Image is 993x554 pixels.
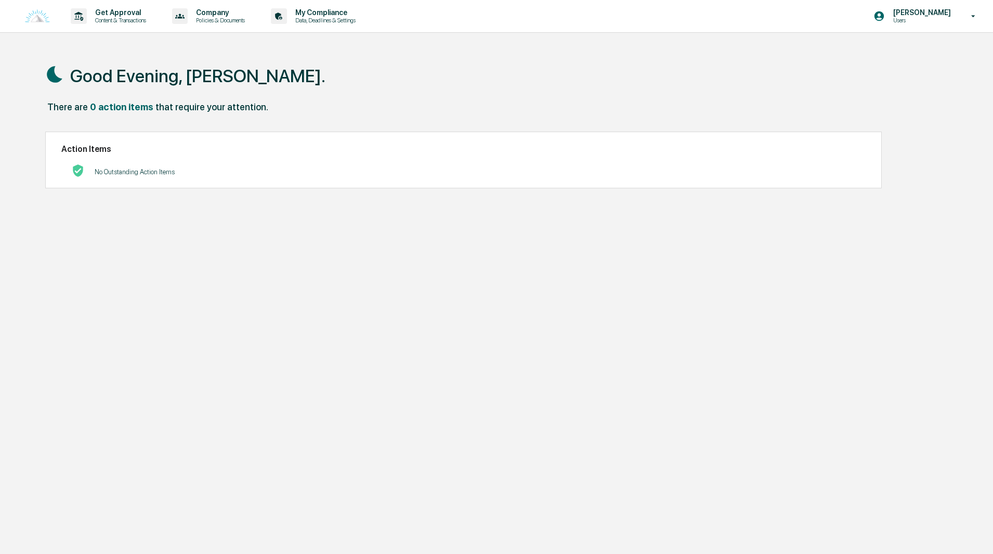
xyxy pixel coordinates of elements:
p: Get Approval [87,8,151,17]
div: that require your attention. [155,101,268,112]
p: Data, Deadlines & Settings [287,17,361,24]
img: logo [25,9,50,23]
img: No Actions logo [72,164,84,177]
p: Content & Transactions [87,17,151,24]
p: My Compliance [287,8,361,17]
p: Users [885,17,956,24]
p: [PERSON_NAME] [885,8,956,17]
h1: Good Evening, [PERSON_NAME]. [70,66,325,86]
h2: Action Items [61,144,866,154]
p: No Outstanding Action Items [95,168,175,176]
p: Company [188,8,250,17]
div: 0 action items [90,101,153,112]
p: Policies & Documents [188,17,250,24]
div: There are [47,101,88,112]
